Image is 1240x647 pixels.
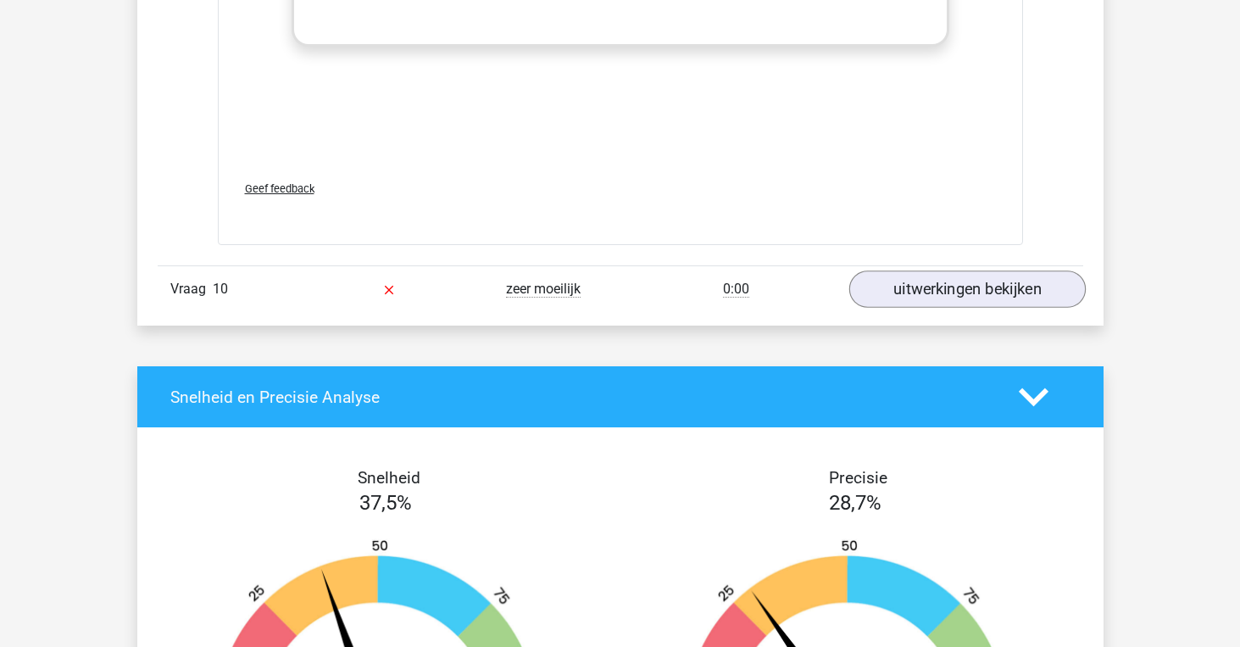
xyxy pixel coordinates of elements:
[506,281,581,298] span: zeer moeilijk
[640,468,1077,488] h4: Precisie
[170,468,608,488] h4: Snelheid
[170,279,213,299] span: Vraag
[170,388,993,407] h4: Snelheid en Precisie Analyse
[359,491,412,515] span: 37,5%
[245,182,314,195] span: Geef feedback
[213,281,228,297] span: 10
[829,491,881,515] span: 28,7%
[848,271,1085,309] a: uitwerkingen bekijken
[723,281,749,298] span: 0:00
